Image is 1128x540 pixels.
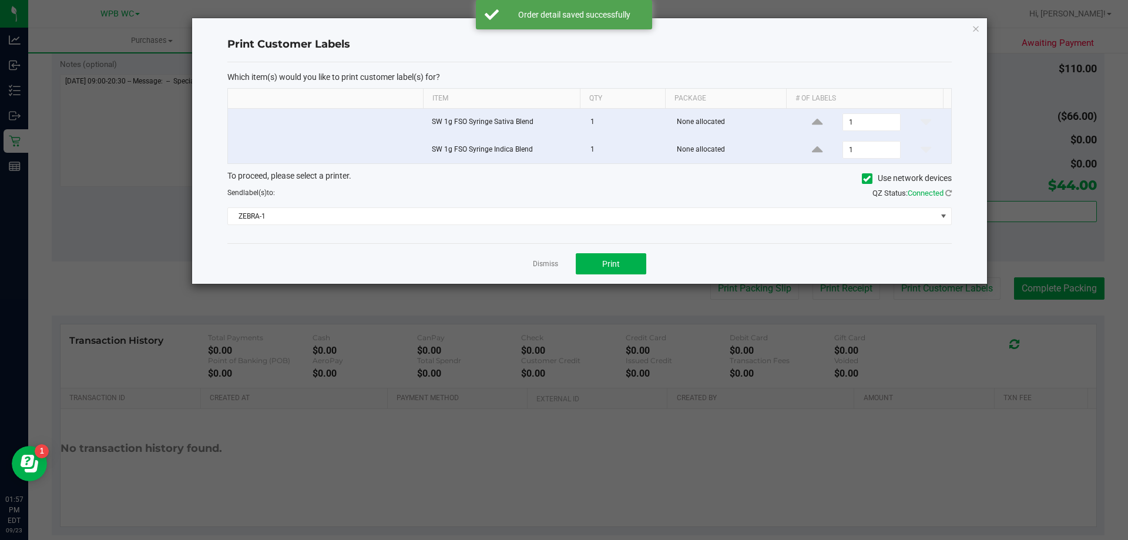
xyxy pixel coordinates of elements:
th: Package [665,89,786,109]
th: Qty [580,89,665,109]
div: To proceed, please select a printer. [219,170,961,187]
span: Send to: [227,189,275,197]
a: Dismiss [533,259,558,269]
th: # of labels [786,89,943,109]
td: 1 [583,109,670,136]
span: label(s) [243,189,267,197]
td: SW 1g FSO Syringe Indica Blend [425,136,583,163]
p: Which item(s) would you like to print customer label(s) for? [227,72,952,82]
div: Order detail saved successfully [505,9,643,21]
td: 1 [583,136,670,163]
span: QZ Status: [872,189,952,197]
h4: Print Customer Labels [227,37,952,52]
span: Print [602,259,620,269]
iframe: Resource center [12,446,47,481]
td: None allocated [670,109,793,136]
th: Item [423,89,580,109]
span: Connected [908,189,944,197]
button: Print [576,253,646,274]
span: ZEBRA-1 [228,208,936,224]
td: SW 1g FSO Syringe Sativa Blend [425,109,583,136]
iframe: Resource center unread badge [35,444,49,458]
label: Use network devices [862,172,952,185]
td: None allocated [670,136,793,163]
